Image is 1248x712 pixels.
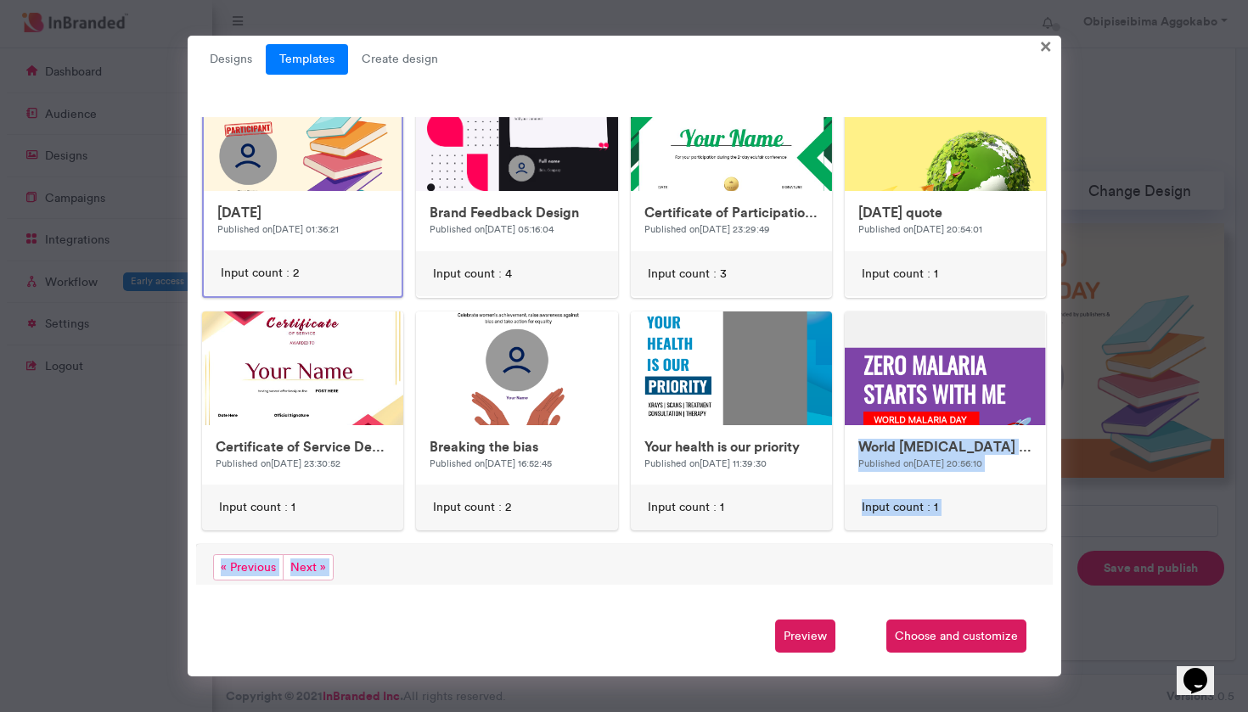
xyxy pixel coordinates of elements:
[433,499,511,516] span: Input count : 2
[648,499,724,516] span: Input count : 1
[862,266,938,283] span: Input count : 1
[217,223,339,235] small: Published on [DATE] 01:36:21
[216,457,340,469] small: Published on [DATE] 23:30:52
[221,265,299,282] span: Input count : 2
[1177,644,1231,695] iframe: chat widget
[644,457,767,469] small: Published on [DATE] 11:39:30
[858,457,982,469] small: Published on [DATE] 20:56:10
[858,205,1032,221] h6: [DATE] quote
[862,499,938,516] span: Input count : 1
[348,44,452,75] span: Create design
[1040,32,1052,59] span: ×
[644,205,818,221] h6: Certificate of Participation Design
[858,439,1032,455] h6: World [MEDICAL_DATA] day
[430,457,552,469] small: Published on [DATE] 16:52:45
[283,554,334,580] span: Next »
[217,205,388,221] h6: [DATE]
[430,205,604,221] h6: Brand Feedback Design
[644,223,770,235] small: Published on [DATE] 23:29:49
[216,439,390,455] h6: Certificate of Service Design
[196,44,266,75] a: Designs
[886,619,1026,653] span: Choose and customize
[858,223,982,235] small: Published on [DATE] 20:54:01
[266,44,348,75] a: Templates
[430,223,554,235] small: Published on [DATE] 05:16:04
[644,439,818,455] h6: Your health is our priority
[775,619,835,653] span: Preview
[433,266,512,283] span: Input count : 4
[430,439,604,455] h6: Breaking the bias
[219,499,295,516] span: Input count : 1
[648,266,727,283] span: Input count : 3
